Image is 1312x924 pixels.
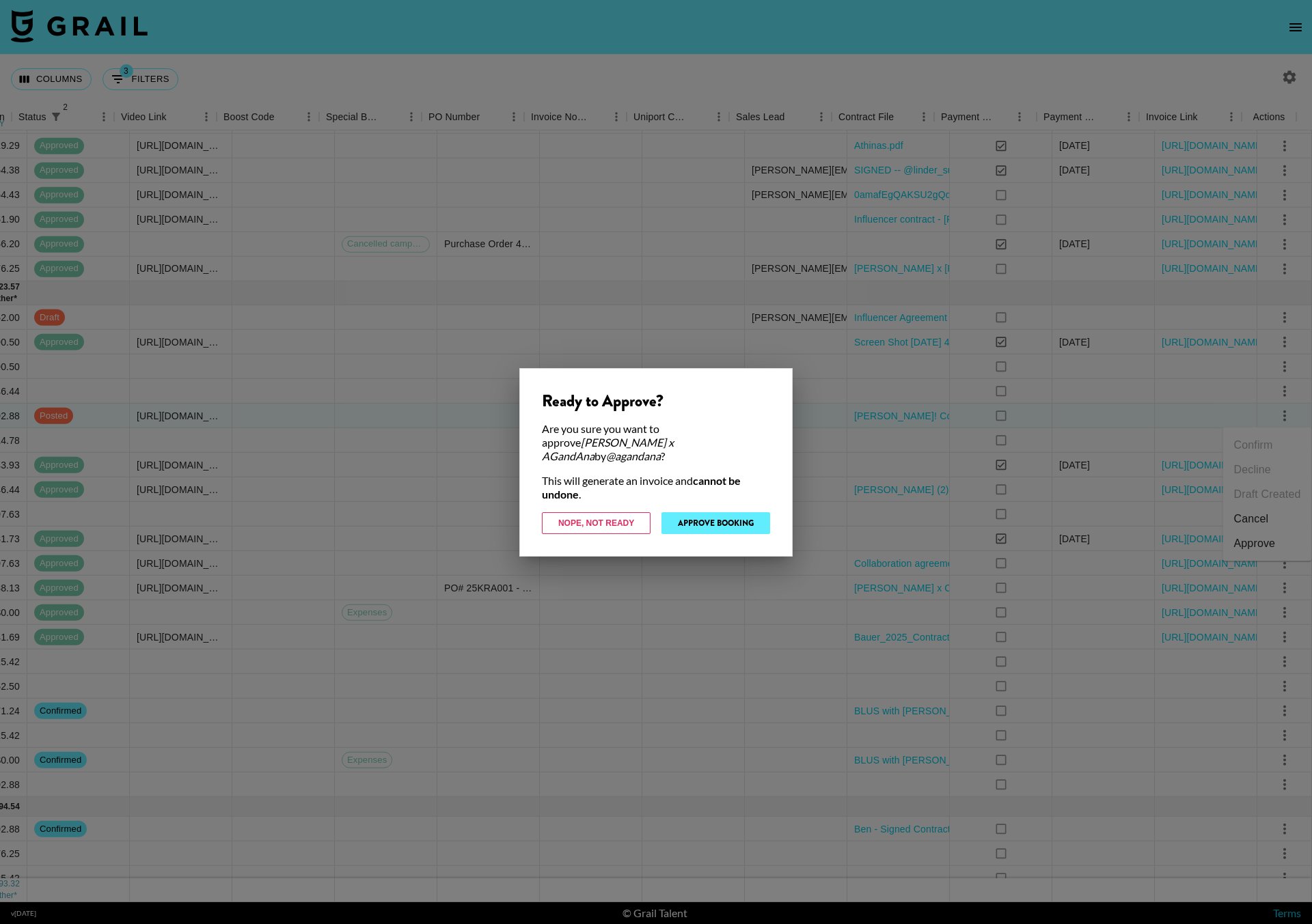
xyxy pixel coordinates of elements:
[542,512,651,534] button: Nope, Not Ready
[542,422,770,463] div: Are you sure you want to approve by ?
[661,512,770,534] button: Approve Booking
[542,436,674,462] em: [PERSON_NAME] x AGandAna
[542,474,770,501] div: This will generate an invoice and .
[542,474,741,501] strong: cannot be undone
[606,449,661,462] em: @ agandana
[542,391,770,411] div: Ready to Approve?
